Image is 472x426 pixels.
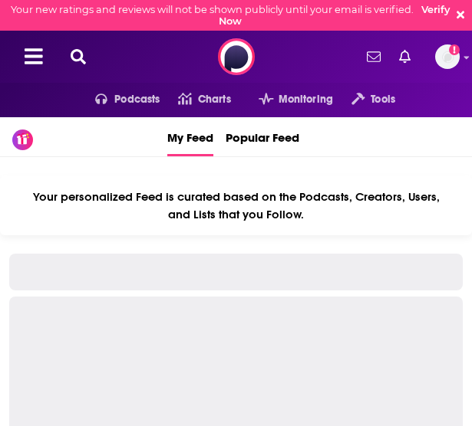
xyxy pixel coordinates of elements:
[226,117,299,156] a: Popular Feed
[371,89,395,110] span: Tools
[435,44,460,69] a: Logged in as sstevens
[167,117,213,156] a: My Feed
[240,87,333,112] button: open menu
[198,89,231,110] span: Charts
[361,44,387,70] a: Show notifications dropdown
[333,87,395,112] button: open menu
[4,4,457,27] div: Your new ratings and reviews will not be shown publicly until your email is verified.
[393,44,417,70] a: Show notifications dropdown
[167,120,213,154] span: My Feed
[449,44,460,55] svg: Email not verified
[218,38,255,75] img: Podchaser - Follow, Share and Rate Podcasts
[279,89,333,110] span: Monitoring
[435,44,460,69] img: User Profile
[219,4,450,27] a: Verify Now
[114,89,160,110] span: Podcasts
[77,87,160,112] button: open menu
[160,87,230,112] a: Charts
[226,120,299,154] span: Popular Feed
